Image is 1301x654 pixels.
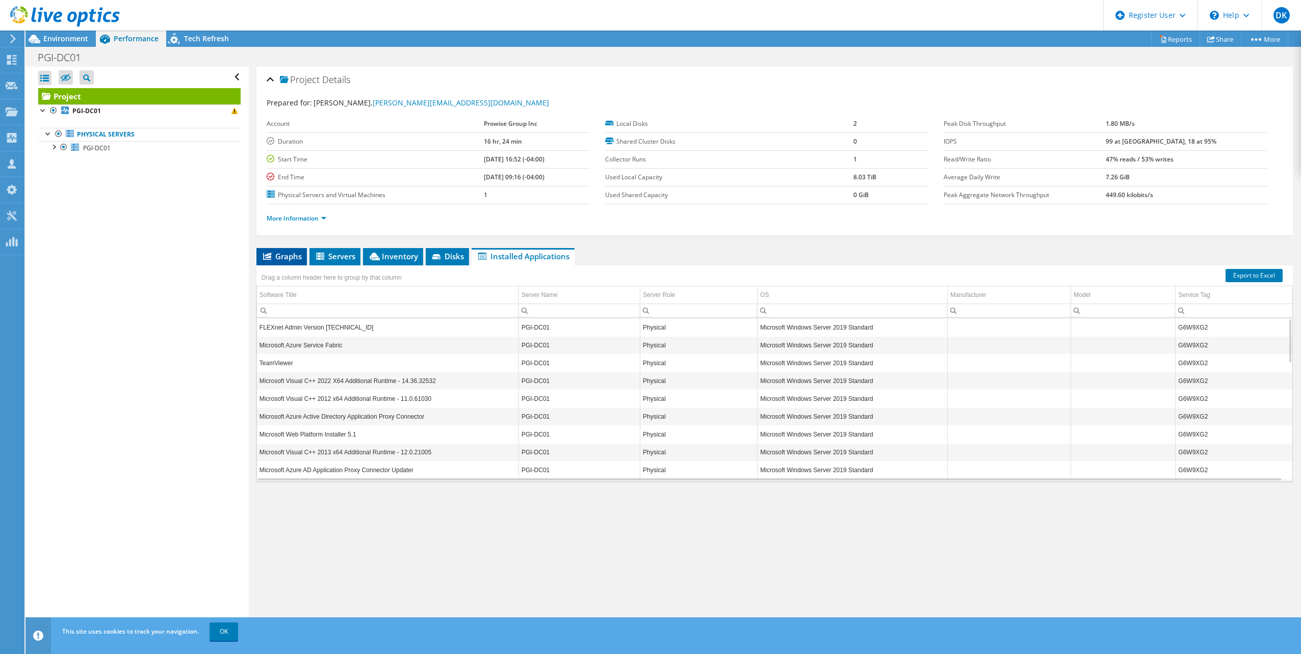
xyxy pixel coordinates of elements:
b: 47% reads / 53% writes [1106,155,1174,163]
td: Column Service Tag, Value G6W9XG2 [1176,407,1292,425]
td: Column Software Title, Value Microsoft Visual C++ 2012 x64 Additional Runtime - 11.0.61030 [257,390,519,407]
a: OK [210,622,238,641]
div: Data grid [256,265,1293,482]
label: Account [267,119,484,129]
label: Duration [267,137,484,147]
td: Column Server Name, Value PGI-DC01 [518,336,640,354]
td: Column Server Role, Value Physical [640,372,758,390]
td: Column Manufacturer, Value [948,443,1071,461]
td: Column Software Title, Value Microsoft Visual C++ 2022 X64 Additional Runtime - 14.36.32532 [257,372,519,390]
h1: PGI-DC01 [33,52,97,63]
label: Peak Aggregate Network Throughput [944,190,1105,200]
td: Column Model, Value [1071,336,1176,354]
td: Column Manufacturer, Value [948,425,1071,443]
td: Column Software Title, Value FLEXnet Admin Version 11.19.6.1 [257,318,519,336]
td: Column OS, Value Microsoft Windows Server 2019 Standard [758,443,948,461]
td: Column Model, Value [1071,354,1176,372]
b: 99 at [GEOGRAPHIC_DATA], 18 at 95% [1106,137,1216,146]
a: Share [1200,31,1241,47]
td: Column Software Title, Value Microsoft Azure Service Fabric [257,336,519,354]
a: More Information [267,214,326,223]
td: Column Server Role, Value Physical [640,336,758,354]
td: Column Server Name, Value PGI-DC01 [518,354,640,372]
td: Column Server Role, Value Physical [640,354,758,372]
label: Peak Disk Throughput [944,119,1105,129]
span: Inventory [368,251,418,261]
td: Column OS, Value Microsoft Windows Server 2019 Standard [758,336,948,354]
td: Column Model, Value [1071,425,1176,443]
td: Column Service Tag, Value G6W9XG2 [1176,318,1292,336]
label: Collector Runs [605,154,853,165]
td: Column Software Title, Value Microsoft Azure Active Directory Application Proxy Connector [257,407,519,425]
b: [DATE] 09:16 (-04:00) [484,173,544,181]
a: More [1241,31,1288,47]
a: [PERSON_NAME][EMAIL_ADDRESS][DOMAIN_NAME] [373,98,549,107]
b: 449.60 kilobits/s [1106,190,1153,199]
td: Column Manufacturer, Filter cell [948,304,1071,317]
td: Column Model, Value [1071,443,1176,461]
b: 1 [484,190,487,199]
div: Drag a column header here to group by that column [259,270,404,285]
td: Column Server Name, Value PGI-DC01 [518,461,640,479]
label: Used Local Capacity [605,172,853,182]
b: 1 [853,155,857,163]
td: Column Software Title, Value Microsoft Azure AD Application Proxy Connector Updater [257,461,519,479]
td: Column Server Role, Filter cell [640,304,758,317]
td: Column Server Role, Value Physical [640,461,758,479]
td: Column Software Title, Value Microsoft Visual C++ 2013 x64 Additional Runtime - 12.0.21005 [257,443,519,461]
svg: \n [1210,11,1219,20]
td: Column Service Tag, Value G6W9XG2 [1176,336,1292,354]
a: Export to Excel [1226,269,1283,282]
td: Model Column [1071,286,1176,304]
span: Tech Refresh [184,34,229,43]
td: Column Server Role, Value Physical [640,443,758,461]
td: Column Server Role, Value Physical [640,407,758,425]
td: Column OS, Value Microsoft Windows Server 2019 Standard [758,407,948,425]
td: Column OS, Value Microsoft Windows Server 2019 Standard [758,318,948,336]
div: Software Title [259,289,297,301]
td: OS Column [758,286,948,304]
td: Column Server Name, Value PGI-DC01 [518,390,640,407]
a: PGI-DC01 [38,141,241,154]
div: Server Name [522,289,558,301]
a: Project [38,88,241,104]
span: DK [1273,7,1290,23]
td: Server Name Column [518,286,640,304]
label: Used Shared Capacity [605,190,853,200]
span: Performance [114,34,159,43]
a: Physical Servers [38,128,241,141]
td: Column OS, Value Microsoft Windows Server 2019 Standard [758,390,948,407]
td: Column Service Tag, Value G6W9XG2 [1176,390,1292,407]
b: 0 [853,137,857,146]
b: 7.26 GiB [1106,173,1130,181]
td: Column Model, Filter cell [1071,304,1176,317]
td: Column Model, Value [1071,318,1176,336]
label: IOPS [944,137,1105,147]
span: Details [322,73,350,86]
a: PGI-DC01 [38,104,241,118]
label: Start Time [267,154,484,165]
div: Manufacturer [950,289,986,301]
td: Column OS, Value Microsoft Windows Server 2019 Standard [758,425,948,443]
b: 8.03 TiB [853,173,876,181]
span: Project [280,75,320,85]
span: [PERSON_NAME], [314,98,549,107]
td: Column Server Name, Value PGI-DC01 [518,372,640,390]
td: Column Server Role, Value Physical [640,318,758,336]
label: Read/Write Ratio [944,154,1105,165]
td: Column Server Name, Value PGI-DC01 [518,407,640,425]
b: 2 [853,119,857,128]
b: 0 GiB [853,190,869,199]
div: Service Tag [1178,289,1210,301]
td: Server Role Column [640,286,758,304]
b: 1.80 MB/s [1106,119,1135,128]
div: Server Role [643,289,675,301]
label: Prepared for: [267,98,312,107]
label: Physical Servers and Virtual Machines [267,190,484,200]
td: Column Manufacturer, Value [948,336,1071,354]
td: Column Manufacturer, Value [948,461,1071,479]
td: Column Server Name, Filter cell [518,304,640,317]
label: Average Daily Write [944,172,1105,182]
td: Column Manufacturer, Value [948,390,1071,407]
div: OS [760,289,769,301]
